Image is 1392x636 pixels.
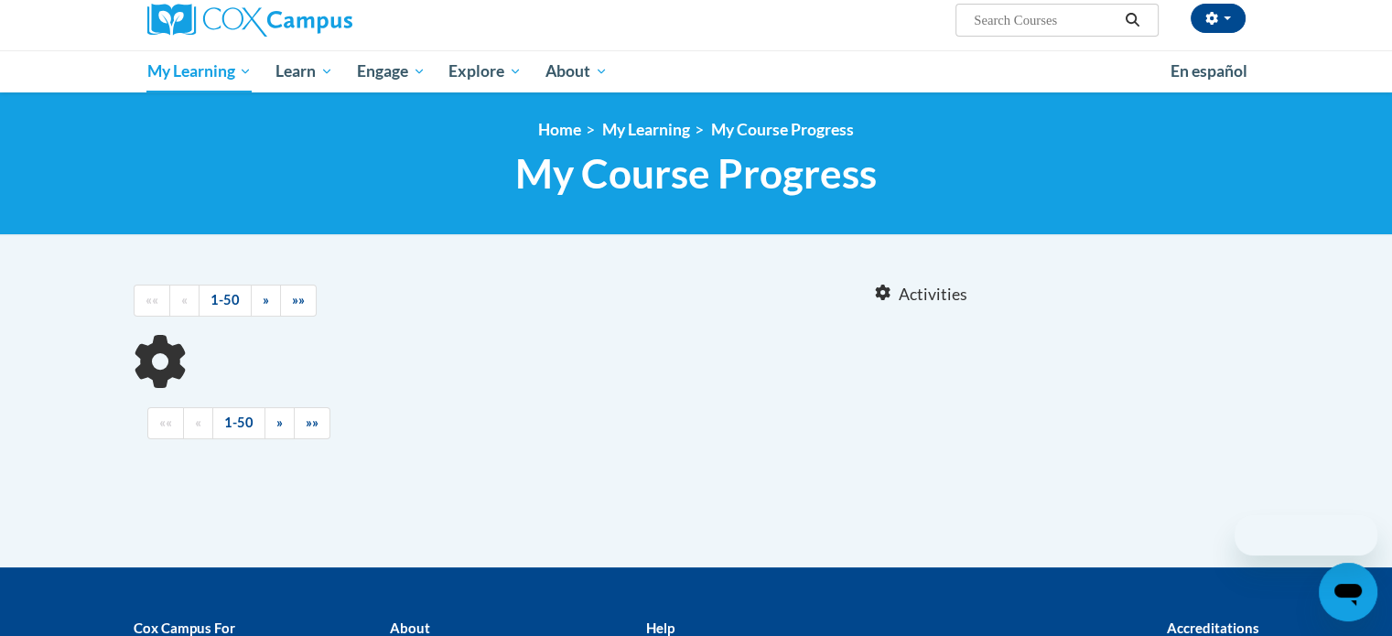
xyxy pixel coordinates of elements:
span: Learn [275,60,333,82]
span: «« [146,292,158,307]
span: »» [292,292,305,307]
a: 1-50 [199,285,252,317]
a: My Learning [602,120,690,139]
a: Previous [169,285,200,317]
a: My Course Progress [711,120,854,139]
span: En español [1171,61,1247,81]
a: En español [1159,52,1259,91]
span: My Course Progress [515,149,877,198]
img: Cox Campus [147,4,352,37]
b: About [389,620,429,636]
span: » [263,292,269,307]
b: Help [645,620,674,636]
a: Next [251,285,281,317]
a: End [294,407,330,439]
a: 1-50 [212,407,265,439]
span: Explore [448,60,522,82]
a: Engage [345,50,437,92]
a: Explore [437,50,534,92]
a: Learn [264,50,345,92]
div: Main menu [120,50,1273,92]
span: « [181,292,188,307]
span: About [545,60,608,82]
a: About [534,50,620,92]
a: Begining [147,407,184,439]
span: » [276,415,283,430]
iframe: Message from company [1235,515,1377,555]
a: My Learning [135,50,264,92]
a: Previous [183,407,213,439]
b: Accreditations [1167,620,1259,636]
span: »» [306,415,318,430]
button: Account Settings [1191,4,1246,33]
input: Search Courses [972,9,1118,31]
span: Activities [899,285,967,305]
a: Cox Campus [147,4,495,37]
a: End [280,285,317,317]
a: Begining [134,285,170,317]
span: Engage [357,60,426,82]
iframe: Button to launch messaging window [1319,563,1377,621]
button: Search [1118,9,1146,31]
span: My Learning [146,60,252,82]
span: « [195,415,201,430]
a: Home [538,120,581,139]
span: «« [159,415,172,430]
a: Next [264,407,295,439]
b: Cox Campus For [134,620,235,636]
